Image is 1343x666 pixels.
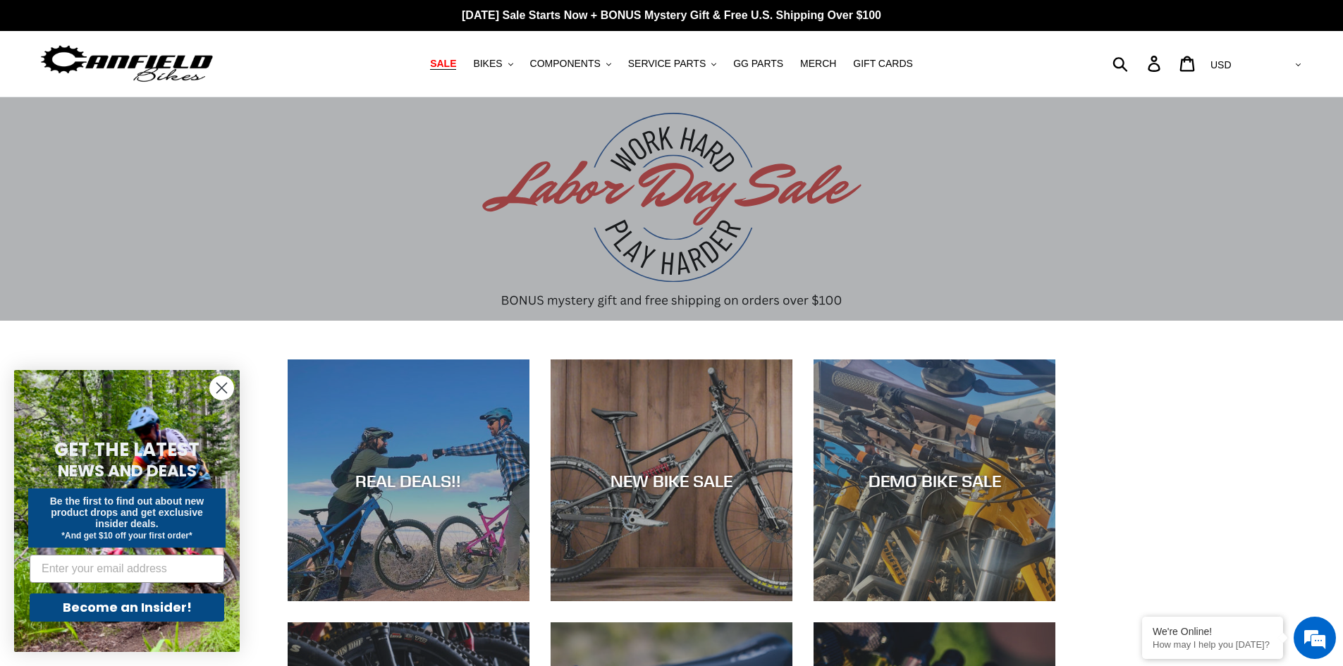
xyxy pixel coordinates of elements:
[814,470,1055,491] div: DEMO BIKE SALE
[814,359,1055,601] a: DEMO BIKE SALE
[523,54,618,73] button: COMPONENTS
[853,58,913,70] span: GIFT CARDS
[61,531,192,541] span: *And get $10 off your first order*
[1153,639,1273,650] p: How may I help you today?
[530,58,601,70] span: COMPONENTS
[846,54,920,73] a: GIFT CARDS
[50,495,204,529] span: Be the first to find out about new product drops and get exclusive insider deals.
[726,54,790,73] a: GG PARTS
[30,593,224,622] button: Become an Insider!
[473,58,502,70] span: BIKES
[551,359,792,601] a: NEW BIKE SALE
[423,54,463,73] a: SALE
[551,470,792,491] div: NEW BIKE SALE
[39,42,215,86] img: Canfield Bikes
[793,54,843,73] a: MERCH
[628,58,706,70] span: SERVICE PARTS
[733,58,783,70] span: GG PARTS
[430,58,456,70] span: SALE
[1120,48,1156,79] input: Search
[1153,626,1273,637] div: We're Online!
[800,58,836,70] span: MERCH
[30,555,224,583] input: Enter your email address
[621,54,723,73] button: SERVICE PARTS
[466,54,520,73] button: BIKES
[58,460,197,482] span: NEWS AND DEALS
[288,470,529,491] div: REAL DEALS!!
[288,359,529,601] a: REAL DEALS!!
[209,376,234,400] button: Close dialog
[54,437,200,462] span: GET THE LATEST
